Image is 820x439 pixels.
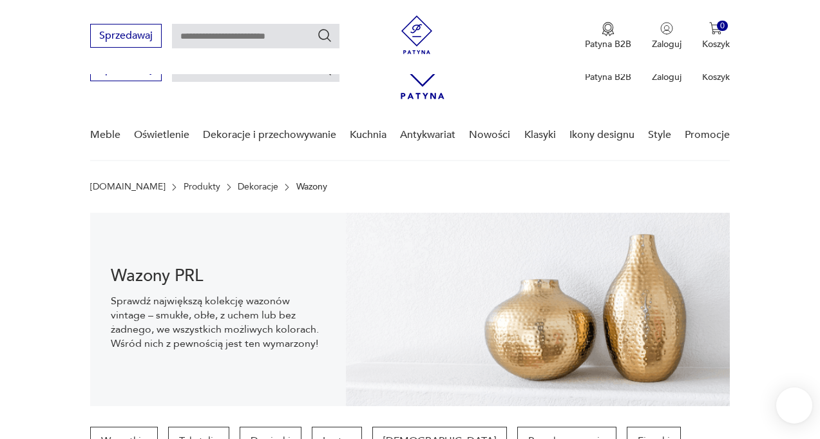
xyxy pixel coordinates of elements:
p: Patyna B2B [585,38,631,50]
h1: Wazony PRL [111,268,325,284]
img: Ikona medalu [602,22,615,36]
a: Promocje [685,110,730,160]
button: Sprzedawaj [90,24,162,48]
img: Ikonka użytkownika [660,22,673,35]
a: Meble [90,110,120,160]
button: 0Koszyk [702,22,730,50]
a: Antykwariat [400,110,455,160]
a: Sprzedawaj [90,32,162,41]
p: Zaloguj [652,38,682,50]
p: Sprawdź największą kolekcję wazonów vintage – smukłe, obłe, z uchem lub bez żadnego, we wszystkic... [111,294,325,351]
p: Patyna B2B [585,71,631,83]
img: Ikona koszyka [709,22,722,35]
img: Wazony vintage [346,213,730,406]
a: Produkty [184,182,220,192]
a: Klasyki [524,110,556,160]
button: Zaloguj [652,22,682,50]
img: Patyna - sklep z meblami i dekoracjami vintage [397,15,436,54]
button: Patyna B2B [585,22,631,50]
a: Ikona medaluPatyna B2B [585,22,631,50]
div: 0 [717,21,728,32]
a: Style [648,110,671,160]
p: Wazony [296,182,327,192]
a: Kuchnia [350,110,386,160]
button: Szukaj [317,28,332,43]
a: Ikony designu [569,110,634,160]
a: Dekoracje i przechowywanie [203,110,336,160]
p: Koszyk [702,38,730,50]
p: Zaloguj [652,71,682,83]
a: Oświetlenie [134,110,189,160]
p: Koszyk [702,71,730,83]
iframe: Smartsupp widget button [776,387,812,424]
a: Nowości [469,110,510,160]
a: Sprzedawaj [90,66,162,75]
a: [DOMAIN_NAME] [90,182,166,192]
a: Dekoracje [238,182,278,192]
